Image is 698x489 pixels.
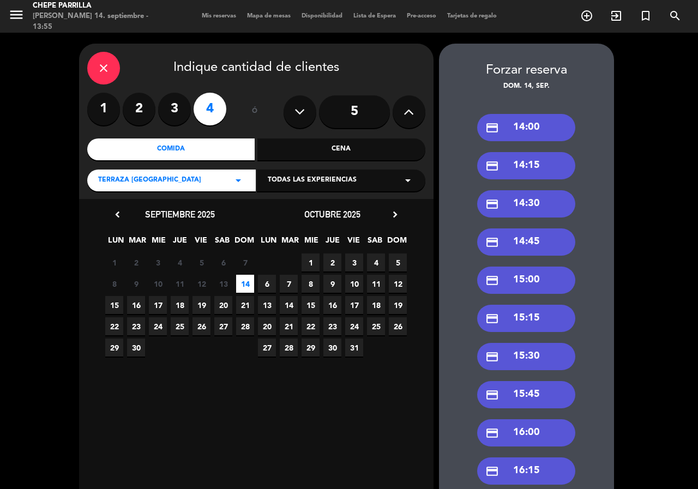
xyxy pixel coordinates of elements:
div: 14:15 [477,152,575,179]
div: Chepe Parrilla [33,1,166,11]
span: 21 [236,296,254,314]
span: Terraza [GEOGRAPHIC_DATA] [98,175,201,186]
i: arrow_drop_down [401,174,414,187]
i: chevron_right [389,209,401,220]
div: 15:15 [477,305,575,332]
div: Forzar reserva [439,60,614,81]
i: credit_card [485,426,499,440]
i: credit_card [485,159,499,173]
div: 15:00 [477,267,575,294]
span: 23 [323,317,341,335]
span: 24 [149,317,167,335]
span: 8 [105,275,123,293]
i: close [97,62,110,75]
span: 6 [258,275,276,293]
span: 3 [149,253,167,271]
span: MAR [128,234,146,252]
span: 17 [345,296,363,314]
span: 10 [345,275,363,293]
span: 10 [149,275,167,293]
label: 4 [194,93,226,125]
span: 30 [127,339,145,357]
span: 26 [389,317,407,335]
span: DOM [234,234,252,252]
i: credit_card [485,388,499,402]
span: 29 [105,339,123,357]
span: 6 [214,253,232,271]
span: VIE [192,234,210,252]
span: 1 [302,253,320,271]
span: MIE [302,234,320,252]
span: 19 [192,296,210,314]
span: Mis reservas [196,13,242,19]
span: 18 [171,296,189,314]
span: 15 [105,296,123,314]
i: credit_card [485,236,499,249]
div: Indique cantidad de clientes [87,52,425,84]
span: 28 [236,317,254,335]
span: 27 [214,317,232,335]
span: octubre 2025 [304,209,360,220]
div: Comida [87,138,255,160]
span: 14 [280,296,298,314]
span: DOM [387,234,405,252]
button: menu [8,7,25,27]
span: 9 [127,275,145,293]
span: SAB [366,234,384,252]
span: 5 [389,253,407,271]
span: Tarjetas de regalo [442,13,502,19]
span: 20 [214,296,232,314]
i: credit_card [485,274,499,287]
span: 25 [171,317,189,335]
i: menu [8,7,25,23]
span: 9 [323,275,341,293]
div: dom. 14, sep. [439,81,614,92]
span: Mapa de mesas [242,13,296,19]
span: 20 [258,317,276,335]
div: 16:00 [477,419,575,446]
i: credit_card [485,350,499,364]
span: 23 [127,317,145,335]
i: credit_card [485,121,499,135]
span: 27 [258,339,276,357]
span: 14 [236,275,254,293]
span: 2 [127,253,145,271]
span: 17 [149,296,167,314]
div: ó [237,93,273,131]
span: 21 [280,317,298,335]
span: 7 [280,275,298,293]
span: LUN [107,234,125,252]
span: 22 [105,317,123,335]
span: JUE [323,234,341,252]
span: 26 [192,317,210,335]
i: exit_to_app [610,9,623,22]
span: 11 [367,275,385,293]
label: 2 [123,93,155,125]
span: 11 [171,275,189,293]
span: 29 [302,339,320,357]
span: 8 [302,275,320,293]
span: 1 [105,253,123,271]
span: 7 [236,253,254,271]
span: 12 [192,275,210,293]
span: 13 [214,275,232,293]
span: 28 [280,339,298,357]
span: 13 [258,296,276,314]
span: 31 [345,339,363,357]
span: Todas las experiencias [268,175,357,186]
label: 1 [87,93,120,125]
span: 16 [127,296,145,314]
i: credit_card [485,312,499,325]
div: Cena [257,138,425,160]
span: 19 [389,296,407,314]
i: credit_card [485,464,499,478]
label: 3 [158,93,191,125]
span: 18 [367,296,385,314]
span: 4 [171,253,189,271]
span: 12 [389,275,407,293]
span: 25 [367,317,385,335]
span: VIE [345,234,363,252]
i: search [669,9,682,22]
span: 15 [302,296,320,314]
span: Lista de Espera [348,13,401,19]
